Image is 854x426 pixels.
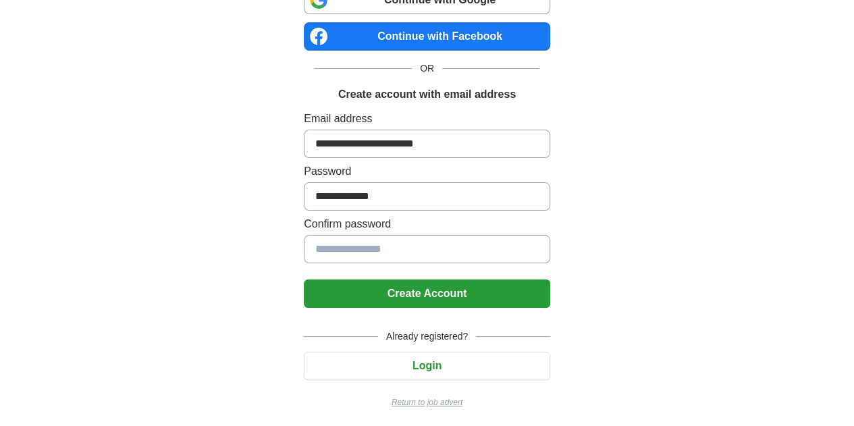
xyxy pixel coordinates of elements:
label: Password [304,163,550,180]
span: Already registered? [378,329,476,344]
label: Email address [304,111,550,127]
a: Login [304,360,550,371]
a: Continue with Facebook [304,22,550,51]
label: Confirm password [304,216,550,232]
a: Return to job advert [304,396,550,408]
span: OR [412,61,442,76]
button: Login [304,352,550,380]
h1: Create account with email address [338,86,516,103]
button: Create Account [304,279,550,308]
